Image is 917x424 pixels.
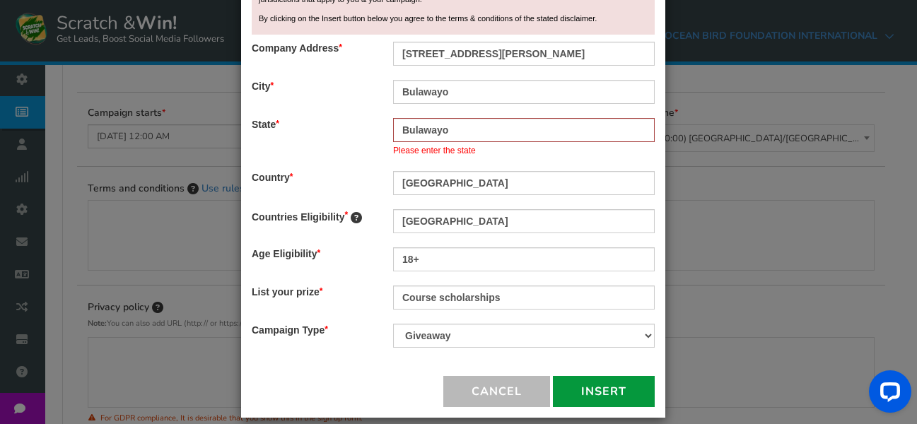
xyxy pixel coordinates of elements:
[241,118,382,131] label: State
[241,285,382,299] label: List your prize
[241,209,382,225] label: Countries Eligibility
[553,376,655,407] button: Insert
[443,376,550,407] button: Cancel
[241,247,382,261] label: Age Eligibility
[259,13,648,25] p: By clicking on the Insert button below you agree to the terms & conditions of the stated disclaimer.
[241,324,382,337] label: Campaign Type
[241,42,382,55] label: Company Address
[241,80,382,93] label: City
[241,171,382,184] label: Country
[393,144,655,157] span: Please enter the state
[858,365,917,424] iframe: LiveChat chat widget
